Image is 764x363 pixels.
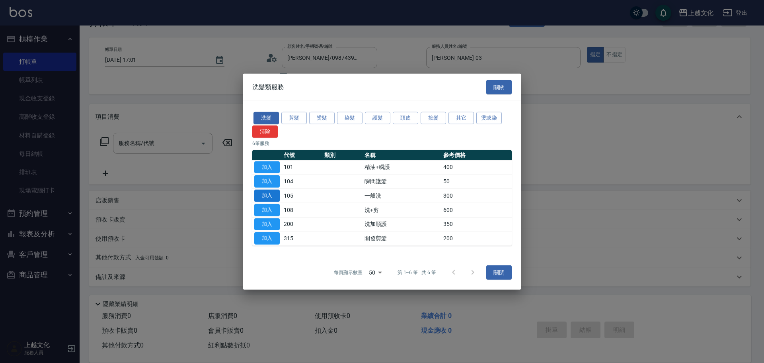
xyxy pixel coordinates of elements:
button: 燙或染 [476,112,502,124]
td: 開發剪髮 [363,231,441,245]
th: 名稱 [363,150,441,160]
div: 50 [366,262,385,283]
button: 頭皮 [393,112,418,124]
button: 加入 [254,218,280,230]
td: 200 [441,231,512,245]
th: 類別 [322,150,363,160]
button: 加入 [254,204,280,216]
td: 精油+瞬護 [363,160,441,175]
button: 剪髮 [281,112,307,124]
button: 關閉 [486,80,512,94]
button: 染髮 [337,112,363,124]
button: 燙髮 [309,112,335,124]
td: 600 [441,203,512,217]
button: 其它 [448,112,474,124]
button: 接髮 [421,112,446,124]
td: 洗+剪 [363,203,441,217]
td: 101 [282,160,322,175]
td: 315 [282,231,322,245]
td: 瞬間護髮 [363,174,441,188]
button: 加入 [254,232,280,245]
td: 350 [441,217,512,232]
p: 第 1–6 筆 共 6 筆 [398,269,436,276]
th: 參考價格 [441,150,512,160]
td: 一般洗 [363,188,441,203]
button: 加入 [254,175,280,188]
button: 洗髮 [253,112,279,124]
td: 108 [282,203,322,217]
td: 105 [282,188,322,203]
td: 50 [441,174,512,188]
td: 300 [441,188,512,203]
button: 護髮 [365,112,390,124]
td: 400 [441,160,512,175]
th: 代號 [282,150,322,160]
p: 6 筆服務 [252,139,512,147]
p: 每頁顯示數量 [334,269,363,276]
button: 清除 [252,125,278,137]
td: 200 [282,217,322,232]
td: 洗加順護 [363,217,441,232]
button: 加入 [254,161,280,173]
td: 104 [282,174,322,188]
button: 加入 [254,190,280,202]
button: 關閉 [486,265,512,280]
span: 洗髮類服務 [252,83,284,91]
